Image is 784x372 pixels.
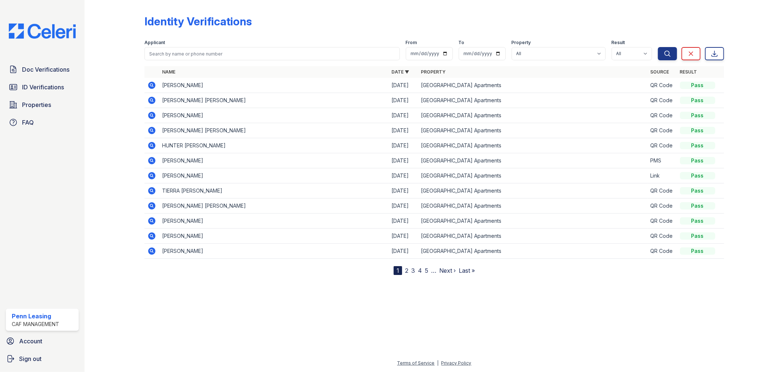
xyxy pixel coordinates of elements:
[612,40,625,46] label: Result
[159,123,389,138] td: [PERSON_NAME] [PERSON_NAME]
[22,83,64,92] span: ID Verifications
[159,244,389,259] td: [PERSON_NAME]
[3,334,82,348] a: Account
[22,118,34,127] span: FAQ
[411,267,415,274] a: 3
[389,123,418,138] td: [DATE]
[680,247,715,255] div: Pass
[159,198,389,214] td: [PERSON_NAME] [PERSON_NAME]
[680,202,715,210] div: Pass
[648,123,677,138] td: QR Code
[441,360,472,366] a: Privacy Policy
[389,78,418,93] td: [DATE]
[680,69,697,75] a: Result
[6,115,79,130] a: FAQ
[406,40,417,46] label: From
[159,108,389,123] td: [PERSON_NAME]
[159,214,389,229] td: [PERSON_NAME]
[389,183,418,198] td: [DATE]
[159,183,389,198] td: TIERRA [PERSON_NAME]
[389,198,418,214] td: [DATE]
[144,40,165,46] label: Applicant
[680,232,715,240] div: Pass
[389,153,418,168] td: [DATE]
[648,214,677,229] td: QR Code
[405,267,408,274] a: 2
[6,62,79,77] a: Doc Verifications
[680,97,715,104] div: Pass
[418,183,648,198] td: [GEOGRAPHIC_DATA] Apartments
[389,93,418,108] td: [DATE]
[22,100,51,109] span: Properties
[418,78,648,93] td: [GEOGRAPHIC_DATA] Apartments
[418,229,648,244] td: [GEOGRAPHIC_DATA] Apartments
[459,267,475,274] a: Last »
[648,198,677,214] td: QR Code
[162,69,175,75] a: Name
[648,168,677,183] td: Link
[418,244,648,259] td: [GEOGRAPHIC_DATA] Apartments
[397,360,435,366] a: Terms of Service
[12,321,59,328] div: CAF Management
[648,153,677,168] td: PMS
[459,40,465,46] label: To
[12,312,59,321] div: Penn Leasing
[418,138,648,153] td: [GEOGRAPHIC_DATA] Apartments
[389,244,418,259] td: [DATE]
[680,142,715,149] div: Pass
[159,93,389,108] td: [PERSON_NAME] [PERSON_NAME]
[648,229,677,244] td: QR Code
[159,229,389,244] td: [PERSON_NAME]
[159,168,389,183] td: [PERSON_NAME]
[389,214,418,229] td: [DATE]
[159,78,389,93] td: [PERSON_NAME]
[418,153,648,168] td: [GEOGRAPHIC_DATA] Apartments
[512,40,531,46] label: Property
[418,108,648,123] td: [GEOGRAPHIC_DATA] Apartments
[389,168,418,183] td: [DATE]
[648,93,677,108] td: QR Code
[418,168,648,183] td: [GEOGRAPHIC_DATA] Apartments
[431,266,436,275] span: …
[680,112,715,119] div: Pass
[680,157,715,164] div: Pass
[3,24,82,39] img: CE_Logo_Blue-a8612792a0a2168367f1c8372b55b34899dd931a85d93a1a3d3e32e68fde9ad4.png
[418,93,648,108] td: [GEOGRAPHIC_DATA] Apartments
[392,69,409,75] a: Date ▼
[19,337,42,346] span: Account
[680,217,715,225] div: Pass
[389,138,418,153] td: [DATE]
[648,108,677,123] td: QR Code
[425,267,428,274] a: 5
[389,108,418,123] td: [DATE]
[651,69,669,75] a: Source
[19,354,42,363] span: Sign out
[648,78,677,93] td: QR Code
[648,138,677,153] td: QR Code
[3,351,82,366] a: Sign out
[159,153,389,168] td: [PERSON_NAME]
[418,198,648,214] td: [GEOGRAPHIC_DATA] Apartments
[680,82,715,89] div: Pass
[22,65,69,74] span: Doc Verifications
[6,80,79,94] a: ID Verifications
[680,127,715,134] div: Pass
[418,123,648,138] td: [GEOGRAPHIC_DATA] Apartments
[389,229,418,244] td: [DATE]
[437,360,439,366] div: |
[648,183,677,198] td: QR Code
[144,47,400,60] input: Search by name or phone number
[6,97,79,112] a: Properties
[144,15,252,28] div: Identity Verifications
[648,244,677,259] td: QR Code
[394,266,402,275] div: 1
[421,69,446,75] a: Property
[680,187,715,194] div: Pass
[418,214,648,229] td: [GEOGRAPHIC_DATA] Apartments
[439,267,456,274] a: Next ›
[418,267,422,274] a: 4
[680,172,715,179] div: Pass
[159,138,389,153] td: HUNTER [PERSON_NAME]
